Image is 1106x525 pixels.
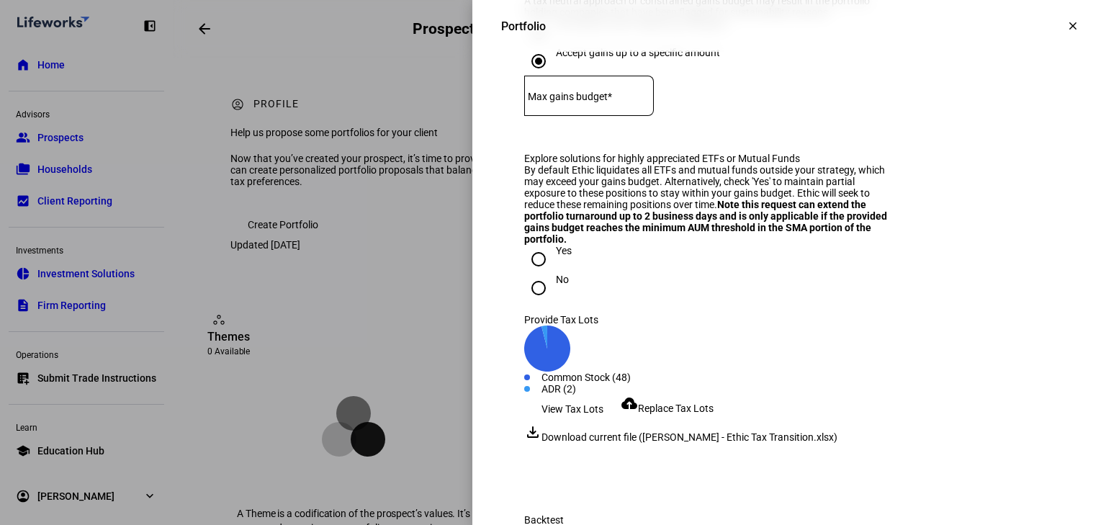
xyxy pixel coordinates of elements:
div: No [556,274,569,285]
button: View Tax Lots [524,395,621,423]
mat-label: Max gains budget* [528,91,612,102]
span: View Tax Lots [541,395,603,423]
div: Provide Tax Lots [524,314,895,326]
div: Accept gains up to a specific amount [556,47,720,58]
div: Explore solutions for highly appreciated ETFs or Mutual Funds [524,153,895,164]
b: Note this request can extend the portfolio turnaround up to 2 business days and is only applicabl... [524,199,887,245]
div: Portfolio [501,19,546,33]
mat-icon: file_download [524,423,541,441]
div: Yes [556,245,572,256]
mat-icon: clear [1066,19,1079,32]
span: Download current file ([PERSON_NAME] - Ethic Tax Transition.xlsx) [541,431,837,443]
div: Common Stock (48) [541,372,1054,383]
span: Replace Tax Lots [638,403,714,414]
mat-icon: cloud_upload [621,395,638,412]
div: ADR (2) [541,383,1054,395]
div: By default Ethic liquidates all ETFs and mutual funds outside your strategy, which may exceed you... [524,164,895,245]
